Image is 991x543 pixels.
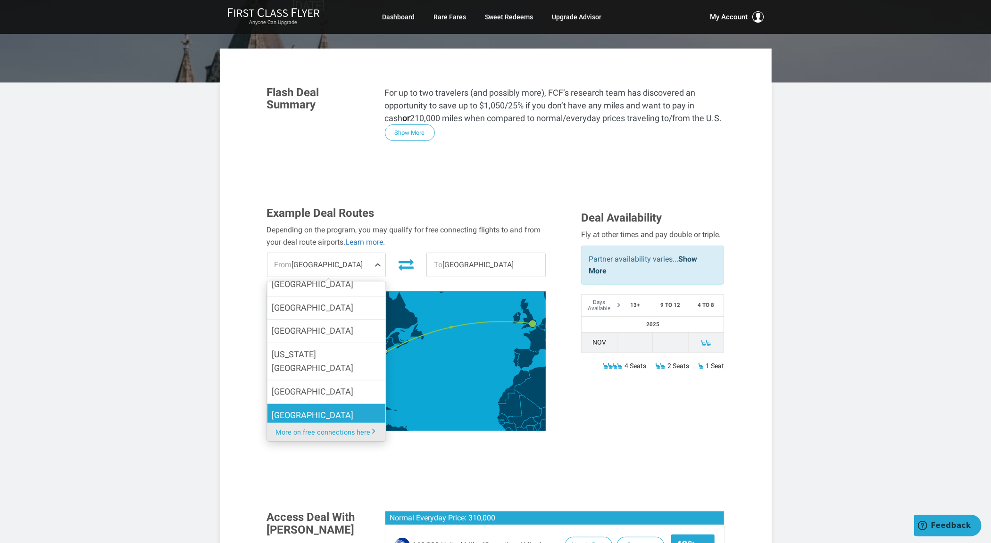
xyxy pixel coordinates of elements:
path: Burkina Faso [522,417,538,428]
path: Spain [514,348,539,369]
h3: Normal Everyday Price: 310,000 [385,511,724,525]
th: 4 to 8 [688,295,724,317]
a: First Class FlyerAnyone Can Upgrade [227,8,320,26]
p: For up to two travelers (and possibly more), FCF’s research team has discovered an opportunity to... [385,86,725,124]
div: Depending on the program, you may qualify for free connecting flights to and from your deal route... [267,224,546,248]
span: My Account [710,11,748,23]
path: Sierra Leone [506,428,512,434]
p: Partner availability varies... [589,253,716,277]
span: [GEOGRAPHIC_DATA] [267,253,386,277]
strong: or [403,113,410,123]
div: Fly at other times and pay double or triple. [581,229,724,241]
path: Morocco [506,370,531,389]
path: Mauritania [498,390,523,418]
path: Togo [533,426,537,436]
span: [GEOGRAPHIC_DATA] [272,301,353,315]
span: [GEOGRAPHIC_DATA] [272,409,353,422]
h3: Access Deal With [PERSON_NAME] [267,511,371,536]
path: Western Sahara [498,389,515,404]
a: Rare Fares [434,8,466,25]
span: From [274,260,291,269]
path: Ghana [526,425,535,438]
span: [GEOGRAPHIC_DATA] [272,385,353,399]
th: 9 to 12 [653,295,689,317]
path: Ireland [512,312,520,323]
path: Portugal [513,352,520,367]
path: Senegal [497,413,509,422]
a: Sweet Redeems [485,8,533,25]
a: Upgrade Advisor [552,8,602,25]
th: 2025 [582,317,724,332]
button: My Account [710,11,764,23]
path: Benin [534,423,541,436]
path: Belgium [538,324,546,330]
span: Deal Availability [581,211,662,224]
span: 1 Seat [706,360,724,371]
path: Luxembourg [545,329,546,331]
span: [GEOGRAPHIC_DATA] [272,324,353,338]
path: Gambia [498,420,504,421]
button: Show More [385,124,435,141]
iframe: Opens a widget where you can find more information [914,515,982,538]
path: Puerto Rico [394,410,397,411]
path: Trinidad and Tobago [405,426,408,428]
span: 2 Seats [667,360,689,371]
span: [GEOGRAPHIC_DATA] [272,278,353,291]
small: Anyone Can Upgrade [227,19,320,26]
path: Algeria [515,366,558,408]
th: 13+ [617,295,653,317]
th: Days Available [582,295,617,317]
path: United Kingdom [517,298,537,329]
h3: Flash Deal Summary [267,86,371,111]
span: To [434,260,442,269]
path: Netherlands [540,317,548,326]
path: Guinea-Bissau [499,422,505,425]
a: Dashboard [383,8,415,25]
td: Nov [582,332,617,353]
path: Mali [508,395,542,427]
span: Example Deal Routes [267,206,375,220]
span: [US_STATE][GEOGRAPHIC_DATA] [272,348,381,375]
path: France [524,325,553,354]
span: [GEOGRAPHIC_DATA] [427,253,545,277]
g: London [529,320,542,327]
img: First Class Flyer [227,8,320,17]
span: 4 Seats [625,360,646,371]
button: Invert Route Direction [393,254,419,275]
a: Learn more [346,238,383,247]
a: More on free connections here [267,423,385,441]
